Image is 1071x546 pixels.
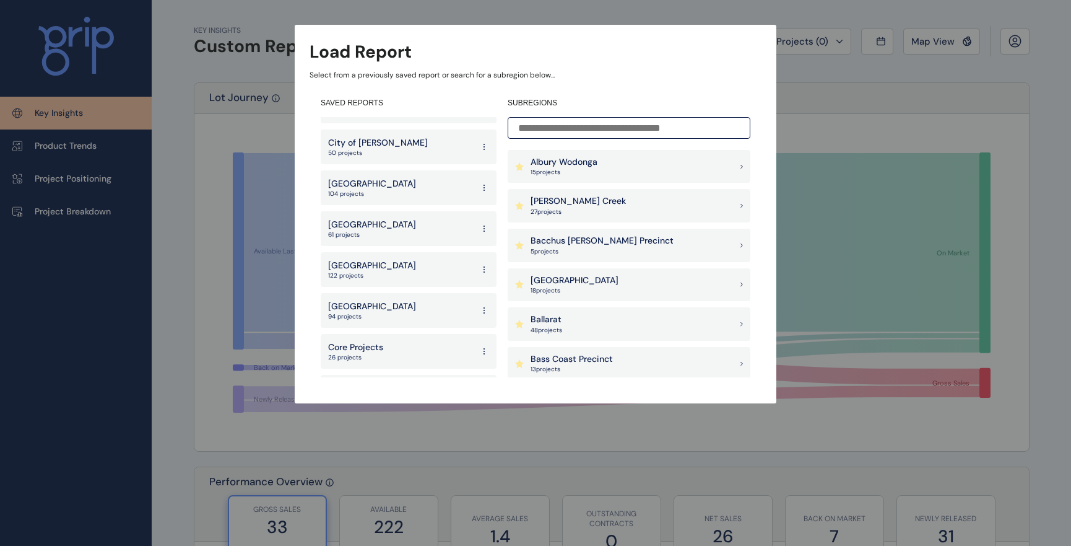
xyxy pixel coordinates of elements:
p: Core Projects [328,341,383,354]
p: 5 project s [531,247,674,256]
p: [GEOGRAPHIC_DATA] [328,178,416,190]
p: [GEOGRAPHIC_DATA] [531,275,618,287]
p: 104 projects [328,190,416,198]
p: 15 project s [531,168,597,177]
p: [GEOGRAPHIC_DATA] [328,260,416,272]
p: [PERSON_NAME] Creek [531,195,626,208]
p: City of [PERSON_NAME] [328,137,428,149]
p: Ballarat [531,314,562,326]
h4: SAVED REPORTS [321,98,496,108]
p: [GEOGRAPHIC_DATA] [328,301,416,313]
h3: Load Report [310,40,412,64]
h4: SUBREGIONS [508,98,750,108]
p: 18 project s [531,286,618,295]
p: [GEOGRAPHIC_DATA] [328,219,416,231]
p: 122 projects [328,271,416,280]
p: Bass Coast Precinct [531,353,613,366]
p: 50 projects [328,149,428,157]
p: 13 project s [531,365,613,374]
p: 26 projects [328,353,383,362]
p: 27 project s [531,208,626,216]
p: 61 projects [328,231,416,239]
p: Select from a previously saved report or search for a subregion below... [310,70,761,81]
p: Bacchus [PERSON_NAME] Precinct [531,235,674,247]
p: 48 project s [531,326,562,335]
p: 94 projects [328,312,416,321]
p: Albury Wodonga [531,156,597,169]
